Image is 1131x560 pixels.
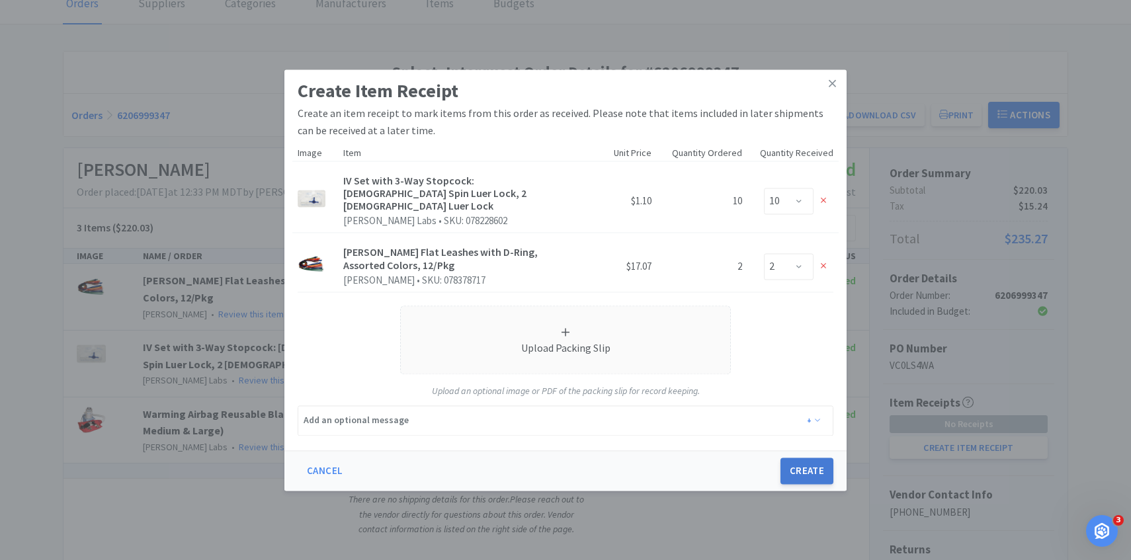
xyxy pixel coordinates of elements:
[343,216,560,227] p: [PERSON_NAME] Labs SKU: 078228602
[437,215,444,227] span: •
[338,141,565,166] div: Item
[298,76,833,106] div: Create Item Receipt
[800,411,827,430] button: +
[304,413,409,428] div: Add an optional message
[298,458,352,484] button: Cancel
[747,141,839,166] div: Quantity Received
[565,141,657,166] div: Unit Price
[662,259,743,274] h6: 2
[343,274,560,286] p: [PERSON_NAME] SKU: 078378717
[406,340,725,356] div: Upload Packing Slip
[1086,515,1118,547] iframe: Intercom live chat
[298,251,325,278] img: ec09874c420d409eb8a0d4ee9576b7cc_79563.jpeg
[432,385,700,397] em: Upload an optional image or PDF of the packing slip for record keeping.
[780,458,833,484] button: Create
[343,246,538,272] a: [PERSON_NAME] Flat Leashes with D-Ring, Assorted Colors, 12/Pkg
[401,306,730,374] span: Upload Packing Slip
[298,185,325,213] img: 127dcc5a3aa44f1980fcadbbb93498e2_61659.jpeg
[657,141,748,166] div: Quantity Ordered
[343,174,526,212] a: IV Set with 3-Way Stopcock: [DEMOGRAPHIC_DATA] Spin Luer Lock, 2 [DEMOGRAPHIC_DATA] Luer Lock
[571,193,651,209] h6: $1.10
[292,141,338,166] div: Image
[415,274,422,286] span: •
[298,106,833,140] div: Create an item receipt to mark items from this order as received. Please note that items included...
[571,259,651,274] h6: $17.07
[1113,515,1124,526] span: 3
[662,193,743,209] h6: 10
